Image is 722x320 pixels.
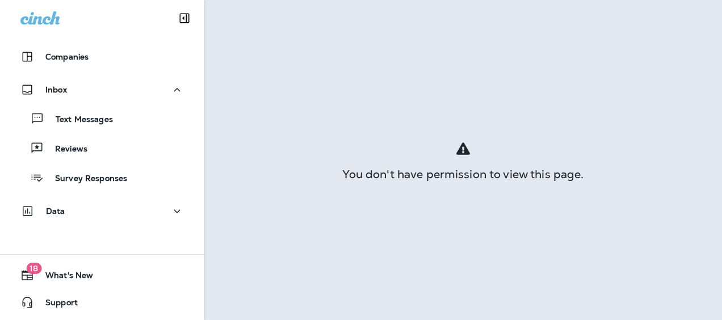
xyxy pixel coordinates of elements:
[11,166,193,190] button: Survey Responses
[11,291,193,314] button: Support
[34,271,93,284] span: What's New
[46,207,65,216] p: Data
[11,107,193,130] button: Text Messages
[204,170,722,179] div: You don't have permission to view this page.
[11,45,193,68] button: Companies
[11,200,193,222] button: Data
[26,263,41,274] span: 18
[11,136,193,160] button: Reviews
[11,264,193,287] button: 18What's New
[169,7,200,30] button: Collapse Sidebar
[44,174,127,184] p: Survey Responses
[34,298,78,311] span: Support
[45,52,89,61] p: Companies
[44,144,87,155] p: Reviews
[45,85,67,94] p: Inbox
[11,78,193,101] button: Inbox
[44,115,113,125] p: Text Messages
